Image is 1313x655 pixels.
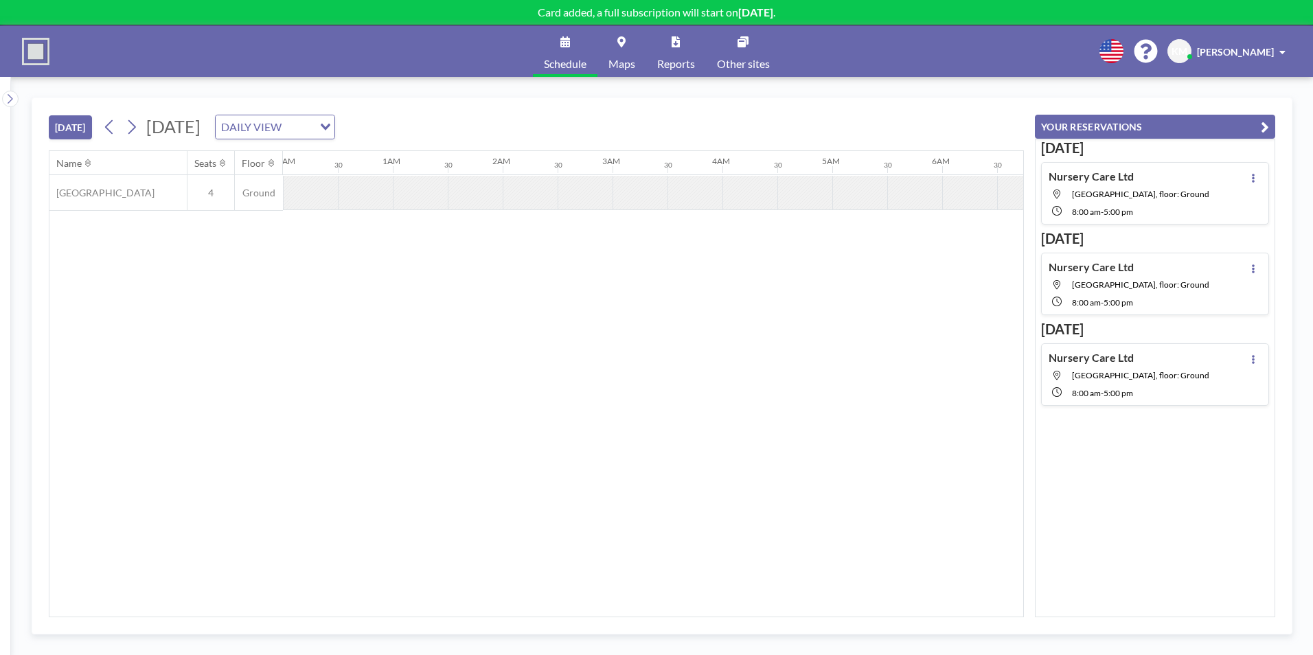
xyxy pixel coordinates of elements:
h3: [DATE] [1041,321,1269,338]
span: KM [1172,45,1187,58]
div: Seats [194,157,216,170]
div: 1AM [383,156,400,166]
div: Name [56,157,82,170]
a: Schedule [533,25,597,77]
b: [DATE] [738,5,773,19]
div: 30 [884,161,892,170]
div: 6AM [932,156,950,166]
span: Other sites [717,58,770,69]
h3: [DATE] [1041,230,1269,247]
div: 3AM [602,156,620,166]
div: 30 [994,161,1002,170]
span: 8:00 AM [1072,207,1101,217]
h4: Nursery Care Ltd [1049,260,1134,274]
span: - [1101,207,1104,217]
a: Maps [597,25,646,77]
div: Search for option [216,115,334,139]
div: 30 [664,161,672,170]
span: Schedule [544,58,586,69]
span: 8:00 AM [1072,388,1101,398]
span: DAILY VIEW [218,118,284,136]
img: organization-logo [22,38,49,65]
span: - [1101,297,1104,308]
a: Other sites [706,25,781,77]
span: - [1101,388,1104,398]
button: [DATE] [49,115,92,139]
span: Westhill BC Meeting Room, floor: Ground [1072,370,1209,380]
span: [GEOGRAPHIC_DATA] [49,187,155,199]
span: Westhill BC Meeting Room, floor: Ground [1072,189,1209,199]
span: 4 [187,187,234,199]
span: 8:00 AM [1072,297,1101,308]
a: Reports [646,25,706,77]
h4: Nursery Care Ltd [1049,170,1134,183]
span: [PERSON_NAME] [1197,46,1274,58]
h3: [DATE] [1041,139,1269,157]
span: 5:00 PM [1104,388,1133,398]
input: Search for option [286,118,312,136]
span: [DATE] [146,116,201,137]
span: Maps [608,58,635,69]
div: Floor [242,157,265,170]
span: 5:00 PM [1104,207,1133,217]
div: 4AM [712,156,730,166]
h4: Nursery Care Ltd [1049,351,1134,365]
div: 30 [334,161,343,170]
div: 2AM [492,156,510,166]
div: 30 [774,161,782,170]
div: 12AM [273,156,295,166]
span: Westhill BC Meeting Room, floor: Ground [1072,279,1209,290]
div: 30 [444,161,453,170]
button: YOUR RESERVATIONS [1035,115,1275,139]
div: 5AM [822,156,840,166]
span: Reports [657,58,695,69]
span: Ground [235,187,283,199]
div: 30 [554,161,562,170]
span: 5:00 PM [1104,297,1133,308]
